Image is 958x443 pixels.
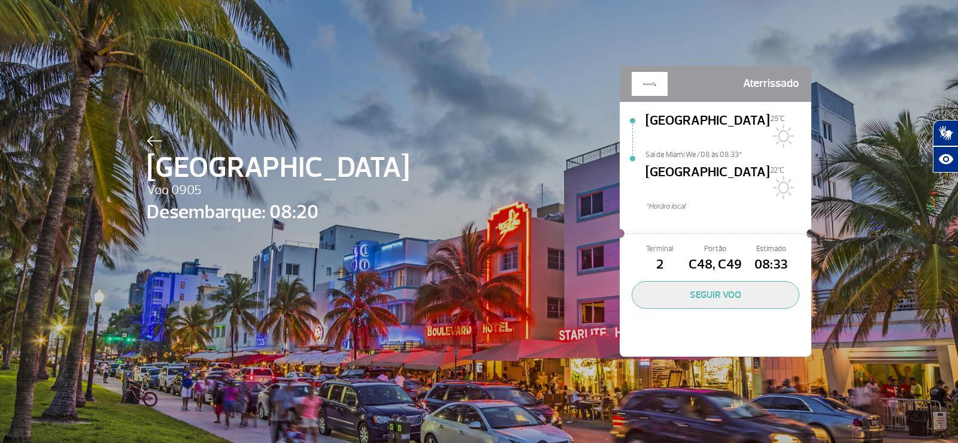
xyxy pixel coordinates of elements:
img: Sol [770,124,794,148]
span: [GEOGRAPHIC_DATA] [147,146,410,189]
span: Aterrissado [743,72,799,96]
button: SEGUIR VOO [632,281,799,309]
img: Sol [770,176,794,200]
span: *Horáro local [645,201,811,212]
span: Estimado [744,243,799,255]
span: Voo 0905 [147,180,410,201]
div: Plugin de acessibilidade da Hand Talk. [933,120,958,173]
span: Terminal [632,243,687,255]
span: [GEOGRAPHIC_DATA] [645,162,770,201]
span: 08:33 [744,255,799,275]
span: Desembarque: 08:20 [147,198,410,227]
span: [GEOGRAPHIC_DATA] [645,111,770,149]
span: Sai de Miami We/08 às 08:33* [645,149,811,158]
span: Portão [687,243,743,255]
span: 22°C [770,165,784,175]
span: 25°C [770,114,785,123]
button: Abrir tradutor de língua de sinais. [933,120,958,146]
span: 2 [632,255,687,275]
button: Abrir recursos assistivos. [933,146,958,173]
span: C48, C49 [687,255,743,275]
